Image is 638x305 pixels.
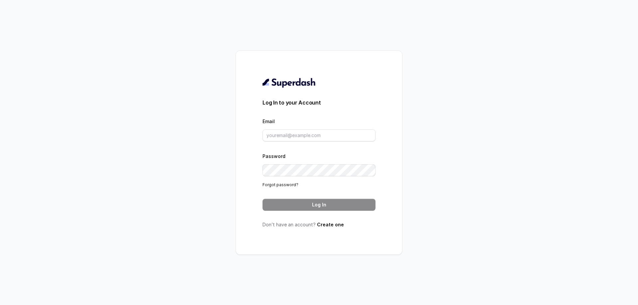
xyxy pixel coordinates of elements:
[263,118,275,124] label: Email
[263,199,375,211] button: Log In
[263,129,375,141] input: youremail@example.com
[263,182,298,187] a: Forgot password?
[263,221,375,228] p: Don’t have an account?
[263,99,375,107] h3: Log In to your Account
[263,153,285,159] label: Password
[317,222,344,227] a: Create one
[263,77,316,88] img: light.svg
